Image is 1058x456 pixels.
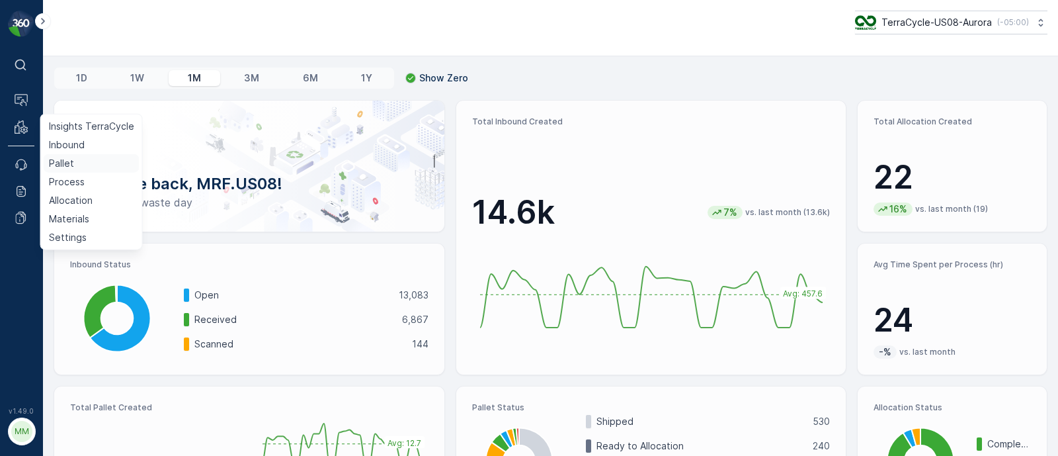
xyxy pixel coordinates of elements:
[194,338,403,351] p: Scanned
[874,259,1031,270] p: Avg Time Spent per Process (hr)
[188,71,201,85] p: 1M
[130,71,144,85] p: 1W
[987,437,1031,451] p: Completed
[75,173,423,195] p: Welcome back, MRF.US08!
[361,71,372,85] p: 1Y
[745,207,830,218] p: vs. last month (13.6k)
[855,15,876,30] img: image_ci7OI47.png
[877,345,893,359] p: -%
[813,439,830,453] p: 240
[596,439,805,453] p: Ready to Allocation
[472,116,831,127] p: Total Inbound Created
[75,195,423,210] p: Have a zero-waste day
[244,71,259,85] p: 3M
[402,313,428,326] p: 6,867
[8,11,34,37] img: logo
[874,116,1031,127] p: Total Allocation Created
[722,206,739,219] p: 7%
[412,338,428,351] p: 144
[888,203,909,216] p: 16%
[70,402,244,413] p: Total Pallet Created
[8,418,34,445] button: MM
[11,421,32,442] div: MM
[472,193,555,232] p: 14.6k
[303,71,318,85] p: 6M
[472,402,831,413] p: Pallet Status
[881,16,992,29] p: TerraCycle-US08-Aurora
[76,71,87,85] p: 1D
[899,347,956,357] p: vs. last month
[874,158,1031,197] p: 22
[874,402,1031,413] p: Allocation Status
[874,300,1031,340] p: 24
[813,415,830,428] p: 530
[194,313,393,326] p: Received
[997,17,1029,28] p: ( -05:00 )
[194,289,390,302] p: Open
[8,407,34,415] span: v 1.49.0
[419,71,468,85] p: Show Zero
[855,11,1047,34] button: TerraCycle-US08-Aurora(-05:00)
[399,289,428,302] p: 13,083
[596,415,805,428] p: Shipped
[915,204,988,214] p: vs. last month (19)
[70,259,428,270] p: Inbound Status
